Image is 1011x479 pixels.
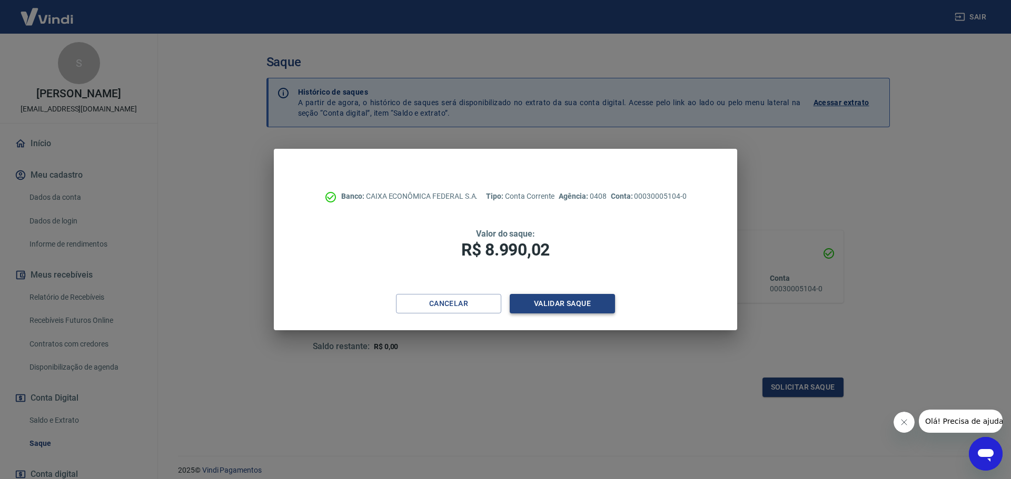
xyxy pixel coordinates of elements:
[611,192,635,200] span: Conta:
[894,412,915,433] iframe: Fechar mensagem
[510,294,615,313] button: Validar saque
[611,191,687,202] p: 00030005104-0
[919,410,1003,433] iframe: Mensagem da empresa
[6,7,88,16] span: Olá! Precisa de ajuda?
[476,229,535,239] span: Valor do saque:
[559,192,590,200] span: Agência:
[486,192,505,200] span: Tipo:
[341,191,478,202] p: CAIXA ECONÔMICA FEDERAL S.A.
[559,191,606,202] p: 0408
[969,437,1003,471] iframe: Botão para abrir a janela de mensagens
[341,192,366,200] span: Banco:
[486,191,554,202] p: Conta Corrente
[396,294,501,313] button: Cancelar
[461,240,550,260] span: R$ 8.990,02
